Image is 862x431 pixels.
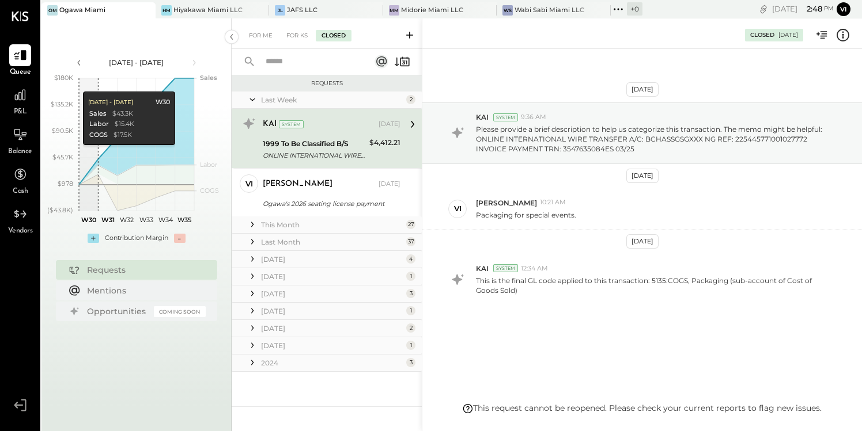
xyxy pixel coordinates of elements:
div: [DATE] - [DATE] [88,58,186,67]
div: + [88,234,99,243]
div: + 0 [627,2,642,16]
span: Queue [10,67,31,78]
div: 2 [406,95,415,104]
div: Labor [89,120,108,129]
div: System [493,264,518,272]
div: [DATE] [261,254,403,264]
div: JAFS LLC [287,6,317,15]
div: Opportunities [87,306,148,317]
a: Vendors [1,203,40,237]
div: System [493,113,518,121]
div: 1 [406,306,415,315]
p: Please provide a brief description to help us categorize this transaction. The memo might be help... [476,124,834,154]
div: Requests [237,79,416,87]
p: This is the final GL code applied to this transaction: 5135:COGS, Packaging (sub-account of Cost ... [476,276,834,295]
div: Sales [89,109,106,119]
div: copy link [758,3,769,15]
div: [DATE] [772,3,834,14]
text: $180K [54,74,73,82]
text: Sales [200,74,217,82]
div: vi [454,203,462,214]
p: Packaging for special events. [476,210,576,220]
div: COGS [89,131,107,140]
span: P&L [14,107,27,117]
div: Last Week [261,95,403,105]
div: 3 [406,358,415,367]
div: [DATE] [261,323,403,333]
div: $15.4K [114,120,134,129]
div: This Month [261,220,403,230]
div: Requests [87,264,200,276]
div: vi [245,178,253,189]
span: Vendors [8,226,33,237]
div: Last Month [261,237,403,247]
span: 9:36 AM [521,113,546,122]
span: 2 : 48 [799,3,822,14]
div: OM [47,5,58,16]
a: Queue [1,44,40,78]
text: $45.7K [52,153,73,161]
a: Balance [1,124,40,157]
div: Hiyakawa Miami LLC [173,6,243,15]
div: [DATE] [626,234,659,249]
span: 12:34 AM [521,264,548,273]
div: Coming Soon [154,306,206,317]
div: Mentions [87,285,200,296]
div: MM [389,5,399,16]
div: 1 [406,341,415,350]
div: [DATE] [261,306,403,316]
div: $17.5K [113,131,131,140]
text: $978 [58,180,73,188]
div: 1999 To Be Classified B/S [263,138,366,150]
div: [DATE] [261,341,403,350]
span: Balance [8,147,32,157]
div: - [174,234,186,243]
a: P&L [1,84,40,117]
div: 2 [406,323,415,333]
text: COGS [200,186,219,194]
div: Contribution Margin [105,234,168,243]
div: Ogawa Miami [59,6,105,15]
text: $135.2K [51,100,73,108]
div: 27 [406,220,415,229]
div: [DATE] [778,31,798,39]
text: Labor [200,161,217,169]
div: [DATE] - [DATE] [88,98,133,106]
div: For KS [281,30,313,41]
span: [PERSON_NAME] [476,198,537,208]
a: Cash [1,163,40,197]
button: vi [837,2,850,16]
span: KAI [476,264,489,273]
div: Closed [316,30,351,41]
div: WS [502,5,513,16]
span: pm [824,5,834,13]
div: [DATE] [261,289,403,299]
div: Wabi Sabi Miami LLC [515,6,584,15]
div: 1 [406,272,415,281]
div: HM [161,5,172,16]
div: Ogawa's 2026 seating license payment [263,198,397,209]
div: $43.3K [112,109,133,119]
div: JL [275,5,285,16]
div: ONLINE INTERNATIONAL WIRE TRANSFER A/C: BCHASSGSGXXX NG REF: 225445771001027772 INVOICE PAYMENT T... [263,150,366,161]
div: For Me [243,30,278,41]
span: 10:21 AM [540,198,566,207]
text: W30 [81,216,96,224]
div: 4 [406,254,415,264]
text: W33 [139,216,153,224]
div: 2024 [261,358,403,368]
div: Closed [750,31,774,39]
text: $90.5K [52,127,73,135]
div: 3 [406,289,415,298]
text: ($43.8K) [47,206,73,214]
text: W35 [177,216,191,224]
div: System [279,120,304,128]
div: [DATE] [379,180,400,189]
div: $4,412.21 [369,137,400,148]
div: Midorie Miami LLC [401,6,463,15]
text: W31 [101,216,114,224]
div: [PERSON_NAME] [263,178,332,190]
div: [DATE] [379,120,400,129]
div: KAI [263,119,277,130]
div: W30 [155,98,169,107]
